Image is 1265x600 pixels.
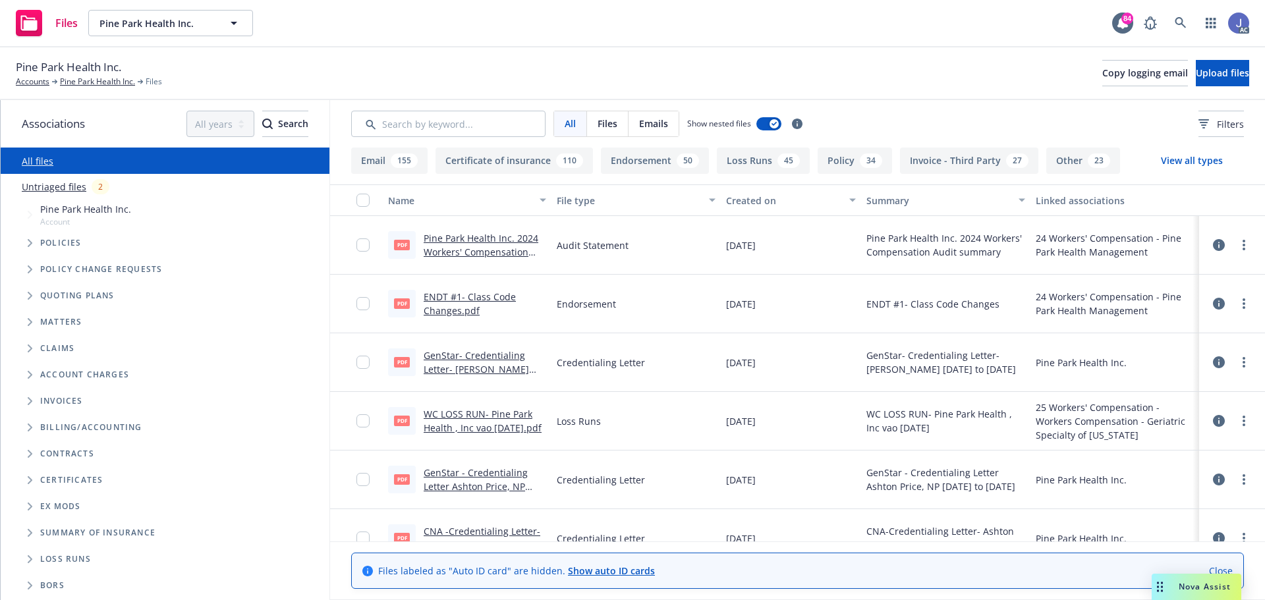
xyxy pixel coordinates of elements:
button: Linked associations [1030,184,1199,216]
a: more [1236,354,1252,370]
div: 45 [777,153,800,168]
span: Copy logging email [1102,67,1188,79]
div: Tree Example [1,200,329,414]
span: Ex Mods [40,503,80,510]
span: Loss Runs [40,555,91,563]
span: Show nested files [687,118,751,129]
a: GenStar - Credentialing Letter Ashton Price, NP [DATE] to [DATE].pdf [424,466,528,506]
svg: Search [262,119,273,129]
div: Pine Park Health Inc. [1036,532,1127,545]
button: Loss Runs [717,148,810,174]
span: Files [55,18,78,28]
span: Files [146,76,162,88]
span: pdf [394,240,410,250]
input: Toggle Row Selected [356,238,370,252]
span: Credentialing Letter [557,356,645,369]
span: [DATE] [726,532,756,545]
button: Summary [861,184,1030,216]
div: 84 [1121,13,1133,24]
span: pdf [394,533,410,543]
span: GenStar - Credentialing Letter Ashton Price, NP [DATE] to [DATE] [866,466,1025,493]
span: [DATE] [726,238,756,252]
input: Toggle Row Selected [356,473,370,486]
span: Quoting plans [40,292,115,300]
span: Claims [40,344,74,352]
span: Policies [40,239,82,247]
a: Search [1167,10,1194,36]
img: photo [1228,13,1249,34]
button: Certificate of insurance [436,148,593,174]
div: Folder Tree Example [1,414,329,599]
a: Pine Park Health Inc. 2024 Workers' Compensation Audit summary.pdf [424,232,538,272]
a: more [1236,413,1252,429]
a: WC LOSS RUN- Pine Park Health , Inc vao [DATE].pdf [424,408,542,434]
input: Toggle Row Selected [356,414,370,427]
span: Filters [1217,117,1244,131]
span: Associations [22,115,85,132]
div: Created on [726,194,842,207]
button: Invoice - Third Party [900,148,1038,174]
a: Close [1209,564,1233,578]
button: Policy [818,148,892,174]
span: Invoices [40,397,83,405]
span: Files [598,117,617,130]
div: 2 [92,179,109,194]
div: 50 [677,153,699,168]
button: Pine Park Health Inc. [88,10,253,36]
div: Linked associations [1036,194,1194,207]
span: Loss Runs [557,414,601,428]
div: 155 [391,153,418,168]
div: File type [557,194,700,207]
span: Billing/Accounting [40,423,142,431]
button: Upload files [1196,60,1249,86]
input: Toggle Row Selected [356,356,370,369]
button: SearchSearch [262,111,308,137]
button: Other [1046,148,1120,174]
a: more [1236,296,1252,312]
span: [DATE] [726,356,756,369]
div: Pine Park Health Inc. [1036,473,1127,487]
div: 27 [1006,153,1028,168]
span: pdf [394,416,410,425]
div: Summary [866,194,1010,207]
div: Pine Park Health Inc. [1036,356,1127,369]
input: Search by keyword... [351,111,546,137]
a: more [1236,237,1252,253]
span: Pine Park Health Inc. 2024 Workers' Compensation Audit summary [866,231,1025,259]
a: GenStar- Credentialing Letter- [PERSON_NAME] [DATE] to [DATE].pdf [424,349,529,389]
span: Emails [639,117,668,130]
button: Endorsement [601,148,709,174]
a: more [1236,530,1252,546]
span: Upload files [1196,67,1249,79]
a: ENDT #1- Class Code Changes.pdf [424,290,516,317]
span: Certificates [40,476,103,484]
div: 24 Workers' Compensation - Pine Park Health Management [1036,231,1194,259]
a: Switch app [1198,10,1224,36]
button: Copy logging email [1102,60,1188,86]
div: 23 [1088,153,1110,168]
span: Credentialing Letter [557,473,645,487]
div: 24 Workers' Compensation - Pine Park Health Management [1036,290,1194,317]
span: Files labeled as "Auto ID card" are hidden. [378,564,655,578]
span: pdf [394,474,410,484]
div: Name [388,194,532,207]
a: Files [11,5,83,41]
span: Summary of insurance [40,529,155,537]
span: Filters [1198,117,1244,131]
button: Filters [1198,111,1244,137]
a: Pine Park Health Inc. [60,76,135,88]
button: File type [551,184,720,216]
span: Audit Statement [557,238,629,252]
button: Nova Assist [1152,574,1241,600]
span: All [565,117,576,130]
button: View all types [1140,148,1244,174]
span: Policy change requests [40,265,162,273]
span: Contracts [40,450,94,458]
input: Toggle Row Selected [356,532,370,545]
span: WC LOSS RUN- Pine Park Health , Inc vao [DATE] [866,407,1025,435]
span: Nova Assist [1179,581,1231,592]
span: Endorsement [557,297,616,311]
a: more [1236,472,1252,487]
button: Name [383,184,551,216]
span: ENDT #1- Class Code Changes [866,297,999,311]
